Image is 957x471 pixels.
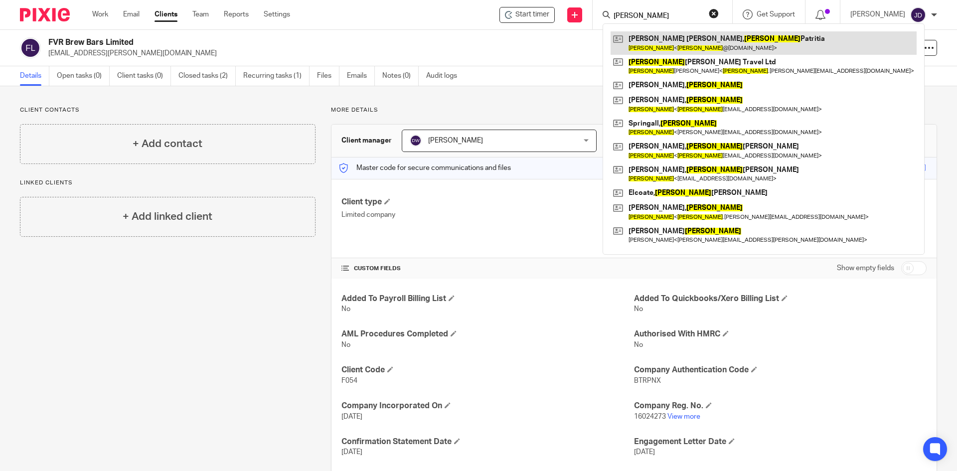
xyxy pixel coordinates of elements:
a: Settings [264,9,290,19]
a: Details [20,66,49,86]
p: [PERSON_NAME] [850,9,905,19]
h2: FVR Brew Bars Limited [48,37,651,48]
h3: Client manager [341,136,392,146]
span: [DATE] [634,449,655,456]
span: 16024273 [634,413,666,420]
span: No [341,306,350,313]
h4: + Add contact [133,136,202,152]
h4: Added To Quickbooks/Xero Billing List [634,294,927,304]
label: Show empty fields [837,263,894,273]
a: Clients [155,9,177,19]
p: Master code for secure communications and files [339,163,511,173]
h4: Authorised With HMRC [634,329,927,339]
h4: CUSTOM FIELDS [341,265,634,273]
p: More details [331,106,937,114]
a: Team [192,9,209,19]
h4: Confirmation Statement Date [341,437,634,447]
img: svg%3E [910,7,926,23]
a: View more [667,413,700,420]
a: Reports [224,9,249,19]
span: [DATE] [341,449,362,456]
span: No [634,341,643,348]
h4: AML Procedures Completed [341,329,634,339]
a: Files [317,66,339,86]
h4: Client Code [341,365,634,375]
span: [PERSON_NAME] [428,137,483,144]
a: Email [123,9,140,19]
img: svg%3E [410,135,422,147]
h4: Company Reg. No. [634,401,927,411]
button: Clear [709,8,719,18]
span: No [634,306,643,313]
p: Linked clients [20,179,316,187]
span: Start timer [515,9,549,20]
a: Emails [347,66,375,86]
img: svg%3E [20,37,41,58]
span: [DATE] [341,413,362,420]
p: [EMAIL_ADDRESS][PERSON_NAME][DOMAIN_NAME] [48,48,801,58]
a: Notes (0) [382,66,419,86]
a: Client tasks (0) [117,66,171,86]
div: FVR Brew Bars Limited [499,7,555,23]
a: Audit logs [426,66,465,86]
a: Recurring tasks (1) [243,66,310,86]
img: Pixie [20,8,70,21]
a: Open tasks (0) [57,66,110,86]
h4: Company Incorporated On [341,401,634,411]
input: Search [613,12,702,21]
p: Client contacts [20,106,316,114]
h4: Client type [341,197,634,207]
span: F054 [341,377,357,384]
h4: Engagement Letter Date [634,437,927,447]
h4: + Add linked client [123,209,212,224]
p: Limited company [341,210,634,220]
h4: Added To Payroll Billing List [341,294,634,304]
span: BTRPNX [634,377,661,384]
a: Closed tasks (2) [178,66,236,86]
span: Get Support [757,11,795,18]
a: Work [92,9,108,19]
h4: Company Authentication Code [634,365,927,375]
span: No [341,341,350,348]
